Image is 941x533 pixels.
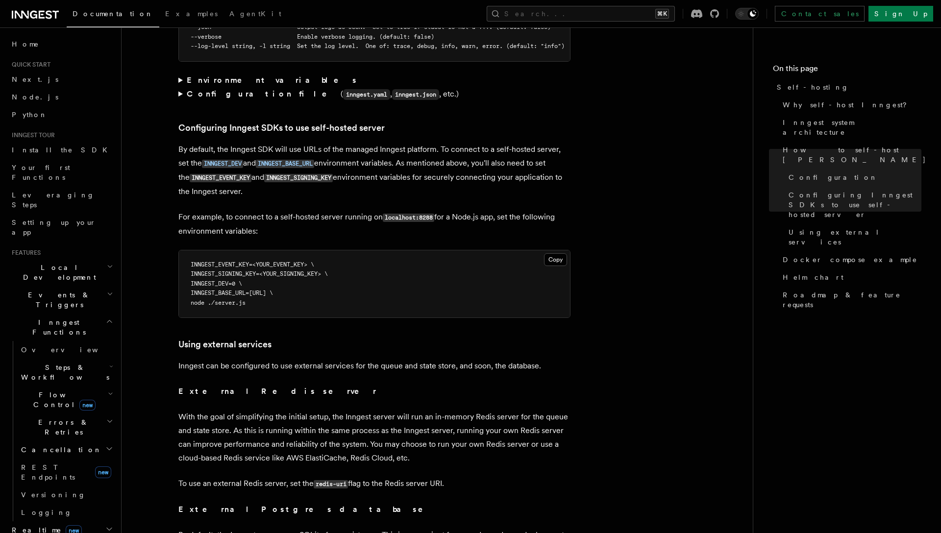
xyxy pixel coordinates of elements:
[8,131,55,139] span: Inngest tour
[779,141,921,169] a: How to self-host [PERSON_NAME]
[95,466,111,478] span: new
[8,341,115,521] div: Inngest Functions
[191,261,314,268] span: INNGEST_EVENT_KEY=<YOUR_EVENT_KEY> \
[191,290,273,296] span: INNGEST_BASE_URL=[URL] \
[12,93,58,101] span: Node.js
[17,445,102,455] span: Cancellation
[21,346,122,354] span: Overview
[8,317,106,337] span: Inngest Functions
[773,63,921,78] h4: On this page
[21,509,72,516] span: Logging
[178,73,570,87] summary: Environment variables
[17,386,115,413] button: Flow Controlnew
[79,400,96,411] span: new
[17,359,115,386] button: Steps & Workflows
[178,359,570,373] p: Inngest can be configured to use external services for the queue and state store, and soon, the d...
[17,341,115,359] a: Overview
[789,172,878,182] span: Configuration
[17,459,115,486] a: REST Endpointsnew
[8,71,115,88] a: Next.js
[8,61,50,69] span: Quick start
[785,223,921,251] a: Using external services
[487,6,675,22] button: Search...⌘K
[187,89,341,98] strong: Configuration file
[178,477,570,491] p: To use an external Redis server, set the flag to the Redis server URI.
[779,286,921,314] a: Roadmap & feature requests
[868,6,933,22] a: Sign Up
[178,143,570,198] p: By default, the Inngest SDK will use URLs of the managed Inngest platform. To connect to a self-h...
[17,413,115,441] button: Errors & Retries
[178,210,570,238] p: For example, to connect to a self-hosted server running on for a Node.js app, set the following e...
[8,249,41,257] span: Features
[8,259,115,286] button: Local Development
[12,111,48,119] span: Python
[191,33,434,40] span: --verbose Enable verbose logging. (default: false)
[191,280,242,287] span: INNGEST_DEV=0 \
[12,146,113,154] span: Install the SDK
[785,186,921,223] a: Configuring Inngest SDKs to use self-hosted server
[17,486,115,504] a: Versioning
[17,441,115,459] button: Cancellation
[343,89,390,100] code: inngest.yaml
[383,214,434,222] code: localhost:8288
[8,290,107,310] span: Events & Triggers
[735,8,759,20] button: Toggle dark mode
[783,272,843,282] span: Helm chart
[202,160,243,168] code: INNGEST_DEV
[779,251,921,268] a: Docker compose example
[779,268,921,286] a: Helm chart
[191,299,246,306] span: node ./server.js
[21,463,75,481] span: REST Endpoints
[8,186,115,214] a: Leveraging Steps
[544,253,567,266] button: Copy
[785,169,921,186] a: Configuration
[783,118,921,137] span: Inngest system architecture
[229,10,281,18] span: AgentKit
[191,270,328,277] span: INNGEST_SIGNING_KEY=<YOUR_SIGNING_KEY> \
[392,89,439,100] code: inngest.json
[779,114,921,141] a: Inngest system architecture
[655,9,669,19] kbd: ⌘K
[783,145,926,165] span: How to self-host [PERSON_NAME]
[775,6,865,22] a: Contact sales
[178,410,570,465] p: With the goal of simplifying the initial setup, the Inngest server will run an in-memory Redis se...
[178,505,437,514] strong: External Postgres database
[12,164,70,181] span: Your first Functions
[777,82,849,92] span: Self-hosting
[165,10,218,18] span: Examples
[178,121,385,135] a: Configuring Inngest SDKs to use self-hosted server
[773,78,921,96] a: Self-hosting
[12,39,39,49] span: Home
[73,10,153,18] span: Documentation
[190,174,251,182] code: INNGEST_EVENT_KEY
[178,338,272,351] a: Using external services
[8,314,115,341] button: Inngest Functions
[17,363,109,382] span: Steps & Workflows
[789,190,921,219] span: Configuring Inngest SDKs to use self-hosted server
[223,3,287,26] a: AgentKit
[12,191,95,209] span: Leveraging Steps
[21,491,86,499] span: Versioning
[8,214,115,241] a: Setting up your app
[191,43,565,49] span: --log-level string, -l string Set the log level. One of: trace, debug, info, warn, error. (defaul...
[17,504,115,521] a: Logging
[779,96,921,114] a: Why self-host Inngest?
[12,75,58,83] span: Next.js
[178,387,376,396] strong: External Redis server
[8,141,115,159] a: Install the SDK
[789,227,921,247] span: Using external services
[256,158,314,168] a: INNGEST_BASE_URL
[8,263,107,282] span: Local Development
[8,35,115,53] a: Home
[783,255,917,265] span: Docker compose example
[159,3,223,26] a: Examples
[8,286,115,314] button: Events & Triggers
[67,3,159,27] a: Documentation
[187,75,358,85] strong: Environment variables
[8,159,115,186] a: Your first Functions
[8,106,115,123] a: Python
[264,174,333,182] code: INNGEST_SIGNING_KEY
[783,290,921,310] span: Roadmap & feature requests
[314,480,348,488] code: redis-uri
[17,390,108,410] span: Flow Control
